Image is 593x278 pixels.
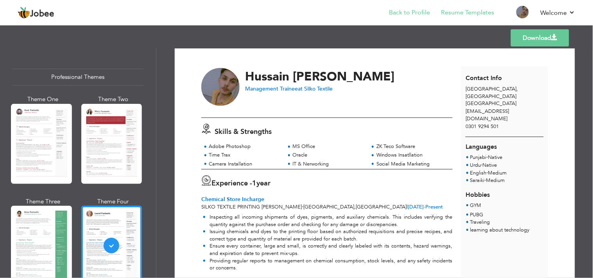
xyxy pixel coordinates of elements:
div: Professional Themes [13,69,143,86]
span: Hobbies [466,191,490,199]
li: Issuing chemicals and dyes to the printing floor based on authorized requisitions and precise rec... [203,228,452,242]
span: Skills & Strengths [215,127,272,137]
div: Camera Installation [209,160,281,168]
span: Traveling [470,219,490,226]
span: at Silko Textile [298,85,333,93]
span: [GEOGRAPHIC_DATA] [466,100,516,107]
span: Jobee [30,10,54,18]
span: - [487,169,488,176]
div: MS Office [293,143,364,150]
div: IT & Nerworking [293,160,364,168]
a: Welcome [541,8,575,18]
div: Windows Insatllation [376,151,448,159]
span: , [354,203,356,210]
div: Time Trax [209,151,281,159]
div: Theme Two [83,95,144,103]
span: [GEOGRAPHIC_DATA] [356,203,407,210]
img: jobee.io [18,7,30,19]
span: - [424,203,425,210]
div: Theme Four [83,198,144,206]
a: Back to Profile [389,8,430,17]
span: Punjabi [470,154,487,161]
span: GYM [470,202,482,209]
div: Adobe Photoshop [209,143,281,150]
a: Download [511,29,569,46]
span: Present [408,203,443,210]
label: year [252,178,271,189]
span: , [516,86,518,93]
li: Providing regular reports to management on chemical consumption, stock levels, and any safety inc... [203,257,452,272]
span: [DATE] [408,203,425,210]
div: [GEOGRAPHIC_DATA] [461,86,548,107]
li: Native [470,154,503,162]
img: Profile Img [516,6,529,18]
span: Chemical Store Incharge [201,196,264,203]
span: Management Trainee [245,85,298,93]
span: - [481,162,483,169]
span: 1 [252,178,256,188]
a: Resume Templates [441,8,494,17]
div: Theme Three [13,198,73,206]
li: Medium [470,177,507,185]
img: No image [201,68,240,106]
span: [EMAIL_ADDRESS][DOMAIN_NAME] [466,108,509,122]
span: Contact Info [466,74,502,82]
span: | [407,203,408,210]
span: [PERSON_NAME] [293,68,395,85]
div: Social Media Marketing [376,160,448,168]
span: Experience - [211,178,252,188]
span: Hussain [245,68,290,85]
span: [GEOGRAPHIC_DATA] [466,86,516,93]
span: Saraiki [470,177,485,184]
span: English [470,169,487,176]
li: Medium [470,169,507,177]
span: - [485,177,486,184]
div: Oracle [293,151,364,159]
li: Native [470,162,507,169]
span: learning about technology [470,226,530,233]
li: Ensure every container, large and small, is correctly and clearly labeled with its contents, haza... [203,242,452,257]
span: Languages [466,137,497,151]
li: Inspecting all incoming shipments of dyes, pigments, and auxiliary chemicals. This includes verif... [203,214,452,228]
span: - [487,154,488,161]
a: Jobee [18,7,54,19]
span: [GEOGRAPHIC_DATA] [303,203,354,210]
span: PUBG [470,211,484,218]
div: Theme One [13,95,73,103]
span: Urdu [470,162,481,169]
div: ZK Teco Software [376,143,448,150]
span: - [302,203,303,210]
span: 0301 9294 501 [466,123,499,130]
span: Silko Textile Printing [PERSON_NAME] [201,203,302,210]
